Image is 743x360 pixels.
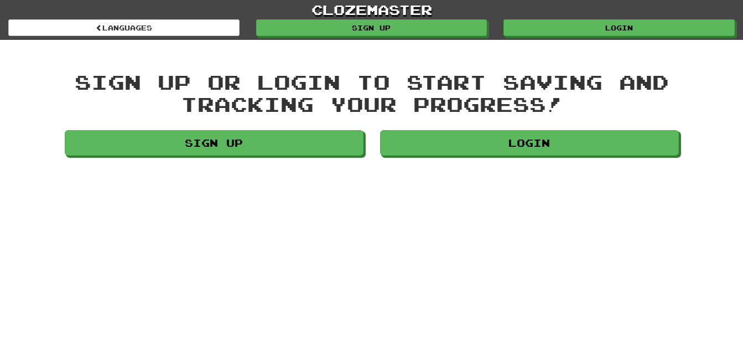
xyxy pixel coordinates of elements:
a: Login [380,130,679,156]
div: Sign up or login to start saving and tracking your progress! [65,71,679,115]
a: Sign up [65,130,363,156]
a: Login [503,19,735,36]
a: Languages [8,19,240,36]
a: Sign up [256,19,487,36]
